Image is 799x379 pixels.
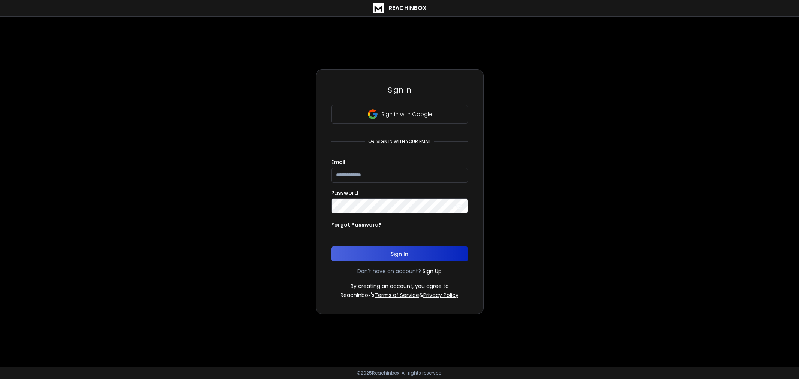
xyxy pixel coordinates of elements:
[423,267,442,275] a: Sign Up
[357,267,421,275] p: Don't have an account?
[375,291,419,299] a: Terms of Service
[331,85,468,95] h3: Sign In
[357,370,443,376] p: © 2025 Reachinbox. All rights reserved.
[381,110,432,118] p: Sign in with Google
[423,291,458,299] a: Privacy Policy
[388,4,427,13] h1: ReachInbox
[373,3,384,13] img: logo
[331,160,345,165] label: Email
[331,190,358,195] label: Password
[351,282,449,290] p: By creating an account, you agree to
[331,246,468,261] button: Sign In
[373,3,427,13] a: ReachInbox
[331,221,382,228] p: Forgot Password?
[365,139,434,145] p: or, sign in with your email
[331,105,468,124] button: Sign in with Google
[341,291,458,299] p: ReachInbox's &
